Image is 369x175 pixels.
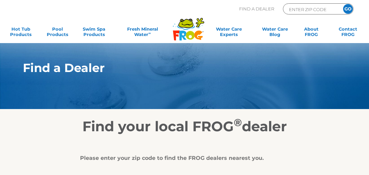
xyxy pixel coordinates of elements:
h2: Find your local FROG dealer [13,118,357,135]
a: Fresh MineralWater∞ [116,26,169,40]
a: AboutFROG [297,26,326,40]
h1: Find a Dealer [23,61,322,75]
a: Water CareBlog [261,26,289,40]
sup: ∞ [148,31,151,35]
a: Hot TubProducts [7,26,35,40]
input: Zip Code Form [288,5,334,13]
a: PoolProducts [43,26,72,40]
p: Find A Dealer [239,3,274,14]
a: ContactFROG [334,26,362,40]
input: GO [343,4,353,14]
div: Please enter your zip code to find the FROG dealers nearest you. [80,155,284,162]
a: Swim SpaProducts [80,26,108,40]
sup: ® [234,116,242,129]
a: Water CareExperts [206,26,253,40]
